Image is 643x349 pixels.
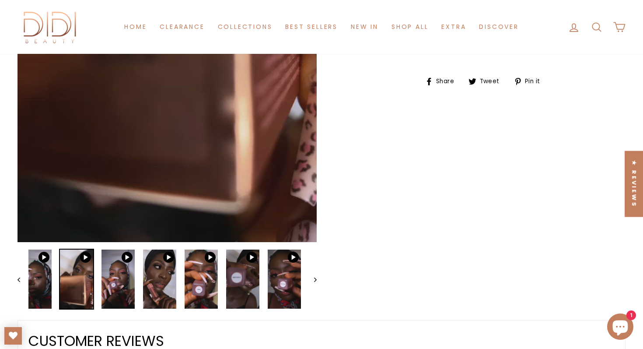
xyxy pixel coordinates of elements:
[143,250,176,309] img: All Nood Here Lip Gloss With Hyaluronic Acid
[524,77,546,86] span: Pin it
[479,77,506,86] span: Tweet
[153,19,211,35] a: Clearance
[4,327,22,345] a: My Wishlist
[268,250,301,309] img: All Nood Here Lip Gloss With Hyaluronic Acid
[211,19,279,35] a: Collections
[435,77,461,86] span: Share
[625,151,643,217] div: Click to open Judge.me floating reviews tab
[17,249,28,310] button: Previous
[279,19,344,35] a: Best Sellers
[385,19,435,35] a: Shop All
[180,10,196,25] img: paypal_2_color.svg
[101,250,135,309] img: All Nood Here Lip Gloss With Hyaluronic Acid
[18,250,52,309] img: All Nood Here Lip Gloss With Hyaluronic Acid
[344,19,385,35] a: New in
[435,19,472,35] a: Extra
[226,250,259,309] img: All Nood Here Lip Gloss With Hyaluronic Acid
[306,249,317,310] button: Next
[605,314,636,342] inbox-online-store-chat: Shopify online store chat
[142,10,157,25] img: applepay_color.svg
[161,10,176,25] img: shoppay_color.svg
[60,250,93,309] img: All Nood Here Lip Gloss With Hyaluronic Acid
[17,9,83,45] img: Didi Beauty Co.
[118,19,153,35] a: Home
[472,19,525,35] a: Discover
[103,10,119,25] img: visa_1_color.svg
[84,10,99,25] img: mastercard_color.svg
[122,10,138,25] img: americanexpress_1_color.svg
[118,19,525,35] ul: Primary
[185,250,218,309] img: All Nood Here Lip Gloss With Hyaluronic Acid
